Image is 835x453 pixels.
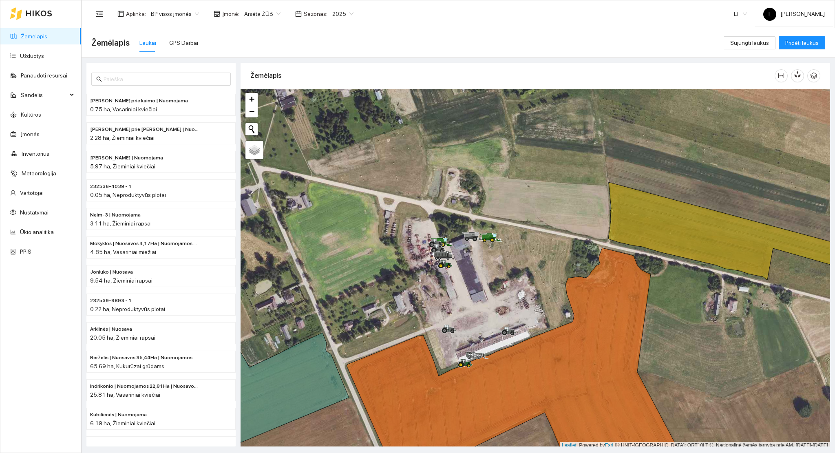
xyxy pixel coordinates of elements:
[724,36,775,49] button: Sujungti laukus
[90,126,199,133] span: Rolando prie Valės | Nuosava
[214,11,220,17] span: shop
[126,9,146,18] span: Aplinka :
[734,8,747,20] span: LT
[90,277,152,284] span: 9.54 ha, Žieminiai rapsai
[775,69,788,82] button: column-width
[20,209,49,216] a: Nustatymai
[90,192,166,198] span: 0.05 ha, Neproduktyvūs plotai
[90,354,199,362] span: Berželis | Nuosavos 35,44Ha | Nuomojamos 30,25Ha
[763,11,825,17] span: [PERSON_NAME]
[605,442,614,448] a: Esri
[785,38,819,47] span: Pridėti laukus
[90,163,155,170] span: 5.97 ha, Žieminiai kviečiai
[20,248,31,255] a: PPIS
[21,87,67,103] span: Sandėlis
[250,64,775,87] div: Žemėlapis
[104,75,226,84] input: Paieška
[90,220,152,227] span: 3.11 ha, Žieminiai rapsai
[90,97,188,105] span: Rolando prie kaimo | Nuomojama
[724,40,775,46] a: Sujungti laukus
[90,135,155,141] span: 2.28 ha, Žieminiai kviečiai
[91,6,108,22] button: menu-fold
[21,72,67,79] a: Panaudoti resursai
[775,73,787,79] span: column-width
[615,442,616,448] span: |
[91,36,130,49] span: Žemėlapis
[90,106,157,113] span: 0.75 ha, Vasariniai kviečiai
[90,268,133,276] span: Joniuko | Nuosava
[90,183,132,190] span: 232536-4039 - 1
[20,229,54,235] a: Ūkio analitika
[96,10,103,18] span: menu-fold
[249,94,254,104] span: +
[151,8,199,20] span: BP visos įmonės
[20,53,44,59] a: Užduotys
[304,9,327,18] span: Sezonas :
[21,33,47,40] a: Žemėlapis
[90,391,160,398] span: 25.81 ha, Vasariniai kviečiai
[21,131,40,137] a: Įmonės
[90,240,199,247] span: Mokyklos | Nuosavos 4,17Ha | Nuomojamos 0,68Ha
[295,11,302,17] span: calendar
[90,411,147,419] span: Kubilienės | Nuomojama
[245,123,258,135] button: Initiate a new search
[560,442,830,449] div: | Powered by © HNIT-[GEOGRAPHIC_DATA]; ORT10LT ©, Nacionalinė žemės tarnyba prie AM, [DATE]-[DATE]
[20,190,44,196] a: Vartotojai
[139,38,156,47] div: Laukai
[245,105,258,117] a: Zoom out
[90,325,132,333] span: Arklinės | Nuosava
[90,363,164,369] span: 65.69 ha, Kukurūzai grūdams
[769,8,771,21] span: L
[90,249,156,255] span: 4.85 ha, Vasariniai miežiai
[90,306,165,312] span: 0.22 ha, Neproduktyvūs plotai
[22,150,49,157] a: Inventorius
[562,442,577,448] a: Leaflet
[244,8,281,20] span: Arsėta ŽŪB
[730,38,769,47] span: Sujungti laukus
[90,211,141,219] span: Neim-3 | Nuomojama
[249,106,254,116] span: −
[779,36,825,49] button: Pridėti laukus
[90,382,199,390] span: Indrikonio | Nuomojamos 22,81Ha | Nuosavos 3,00 Ha
[90,154,163,162] span: Ginaičių Valiaus | Nuomojama
[22,170,56,177] a: Meteorologija
[169,38,198,47] div: GPS Darbai
[90,334,155,341] span: 20.05 ha, Žieminiai rapsai
[245,141,263,159] a: Layers
[245,93,258,105] a: Zoom in
[21,111,41,118] a: Kultūros
[117,11,124,17] span: layout
[332,8,353,20] span: 2025
[90,420,155,426] span: 6.19 ha, Žieminiai kviečiai
[222,9,239,18] span: Įmonė :
[779,40,825,46] a: Pridėti laukus
[96,76,102,82] span: search
[90,297,132,305] span: 232539-9893 - 1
